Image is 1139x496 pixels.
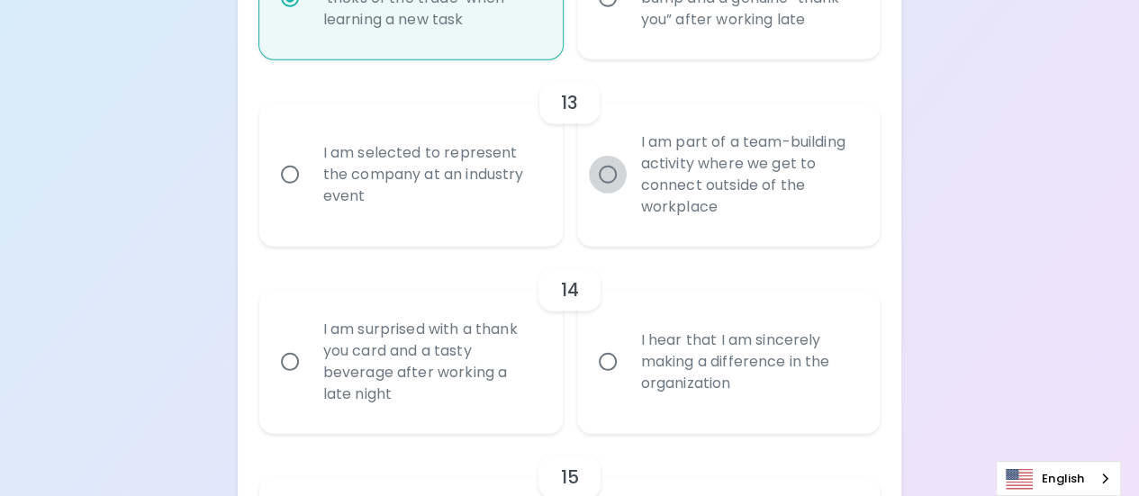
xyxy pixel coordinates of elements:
h6: 15 [560,463,578,491]
a: English [997,462,1120,495]
div: choice-group-check [259,59,881,247]
div: choice-group-check [259,247,881,434]
div: I hear that I am sincerely making a difference in the organization [627,308,871,416]
aside: Language selected: English [996,461,1121,496]
div: I am part of a team-building activity where we get to connect outside of the workplace [627,110,871,239]
div: I am surprised with a thank you card and a tasty beverage after working a late night [309,297,553,427]
h6: 14 [560,275,578,304]
div: Language [996,461,1121,496]
h6: 13 [561,88,578,117]
div: I am selected to represent the company at an industry event [309,121,553,229]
